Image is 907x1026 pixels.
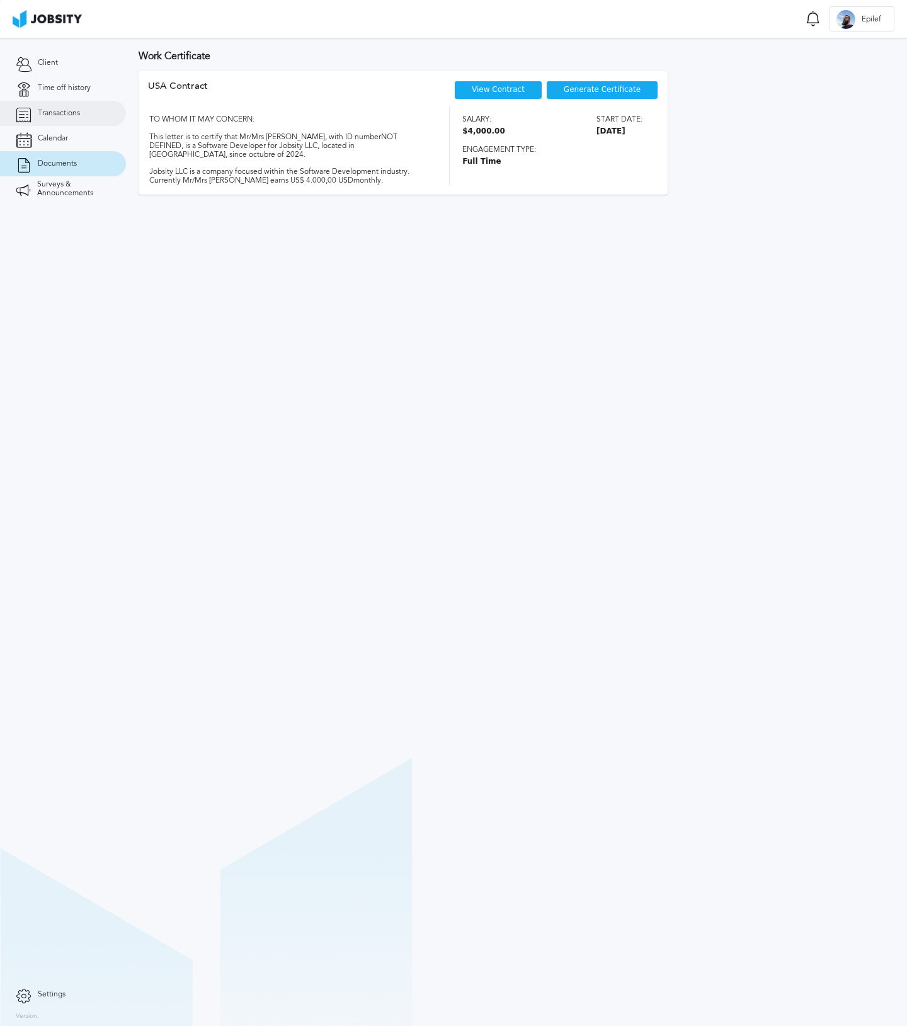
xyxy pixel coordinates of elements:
[472,85,525,94] a: View Contract
[38,109,80,118] span: Transactions
[564,86,641,94] span: Generate Certificate
[139,50,894,62] h3: Work Certificate
[37,180,110,198] span: Surveys & Announcements
[16,1013,39,1020] label: Version:
[855,15,887,24] span: Epilef
[830,6,894,31] button: EEpilef
[596,115,642,124] span: Start date:
[596,127,642,136] span: [DATE]
[462,115,505,124] span: Salary:
[148,106,427,185] div: TO WHOM IT MAY CONCERN: This letter is to certify that Mr/Mrs [PERSON_NAME], with ID number NOT D...
[38,84,91,93] span: Time off history
[38,159,77,168] span: Documents
[13,10,82,28] img: ab4bad089aa723f57921c736e9817d99.png
[462,157,642,166] span: Full Time
[38,134,68,143] span: Calendar
[462,127,505,136] span: $4,000.00
[148,81,208,106] div: USA Contract
[38,990,66,999] span: Settings
[38,59,58,67] span: Client
[836,10,855,29] div: E
[462,145,642,154] span: Engagement type:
